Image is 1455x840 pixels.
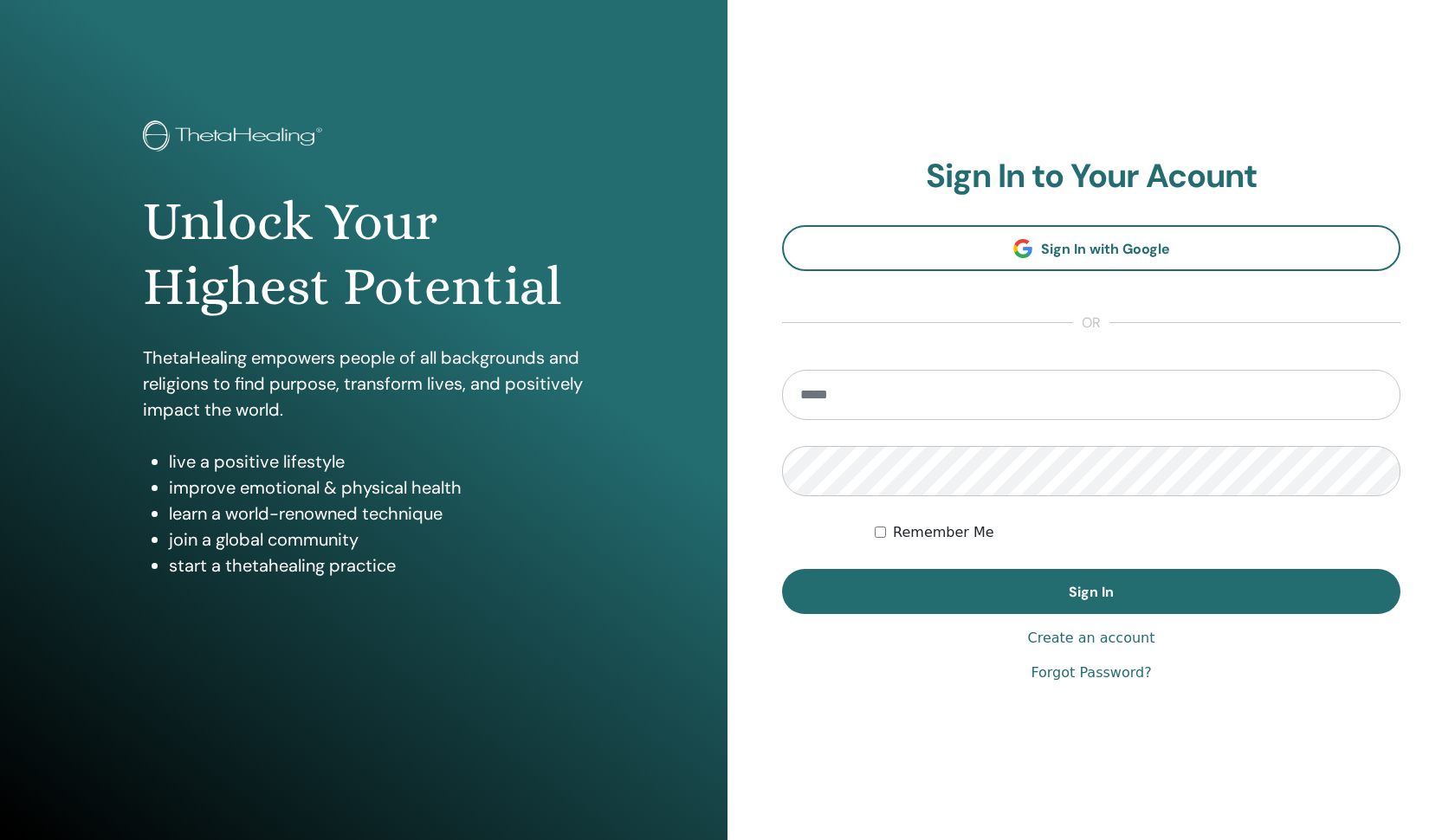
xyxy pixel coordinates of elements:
[169,449,585,475] li: live a positive lifestyle
[875,522,1400,543] div: Keep me authenticated indefinitely or until I manually logout
[143,345,585,423] p: ThetaHealing empowers people of all backgrounds and religions to find purpose, transform lives, a...
[782,225,1400,271] a: Sign In with Google
[169,501,585,527] li: learn a world-renowned technique
[1031,662,1151,683] a: Forgot Password?
[893,522,994,543] label: Remember Me
[782,569,1400,614] button: Sign In
[782,157,1400,197] h2: Sign In to Your Acount
[169,527,585,552] li: join a global community
[1041,240,1170,258] span: Sign In with Google
[143,190,585,319] h1: Unlock Your Highest Potential
[1069,583,1114,601] span: Sign In
[169,552,585,578] li: start a thetahealing practice
[1073,313,1109,333] span: or
[1027,628,1154,649] a: Create an account
[169,475,585,501] li: improve emotional & physical health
